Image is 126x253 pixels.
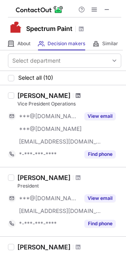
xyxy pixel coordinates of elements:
[19,125,82,132] span: ***@[DOMAIN_NAME]
[17,100,121,107] div: Vice President Operations
[19,138,101,145] span: [EMAIL_ADDRESS][DOMAIN_NAME]
[102,40,118,47] span: Similar
[48,40,85,47] span: Decision makers
[84,112,116,120] button: Reveal Button
[84,220,116,228] button: Reveal Button
[18,75,53,81] span: Select all (10)
[19,207,101,215] span: [EMAIL_ADDRESS][DOMAIN_NAME]
[16,5,63,14] img: ContactOut v5.3.10
[17,40,31,47] span: About
[84,194,116,202] button: Reveal Button
[19,195,80,202] span: ***@[DOMAIN_NAME]
[17,182,121,190] div: President
[84,150,116,158] button: Reveal Button
[12,57,61,65] div: Select department
[26,24,73,33] h1: Spectrum Paint
[17,174,71,182] div: [PERSON_NAME]
[17,92,71,100] div: [PERSON_NAME]
[8,19,24,35] img: f5cda5c86ee5c51bfba58a73e16afbf8
[19,113,80,120] span: ***@[DOMAIN_NAME]
[17,243,71,251] div: [PERSON_NAME]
